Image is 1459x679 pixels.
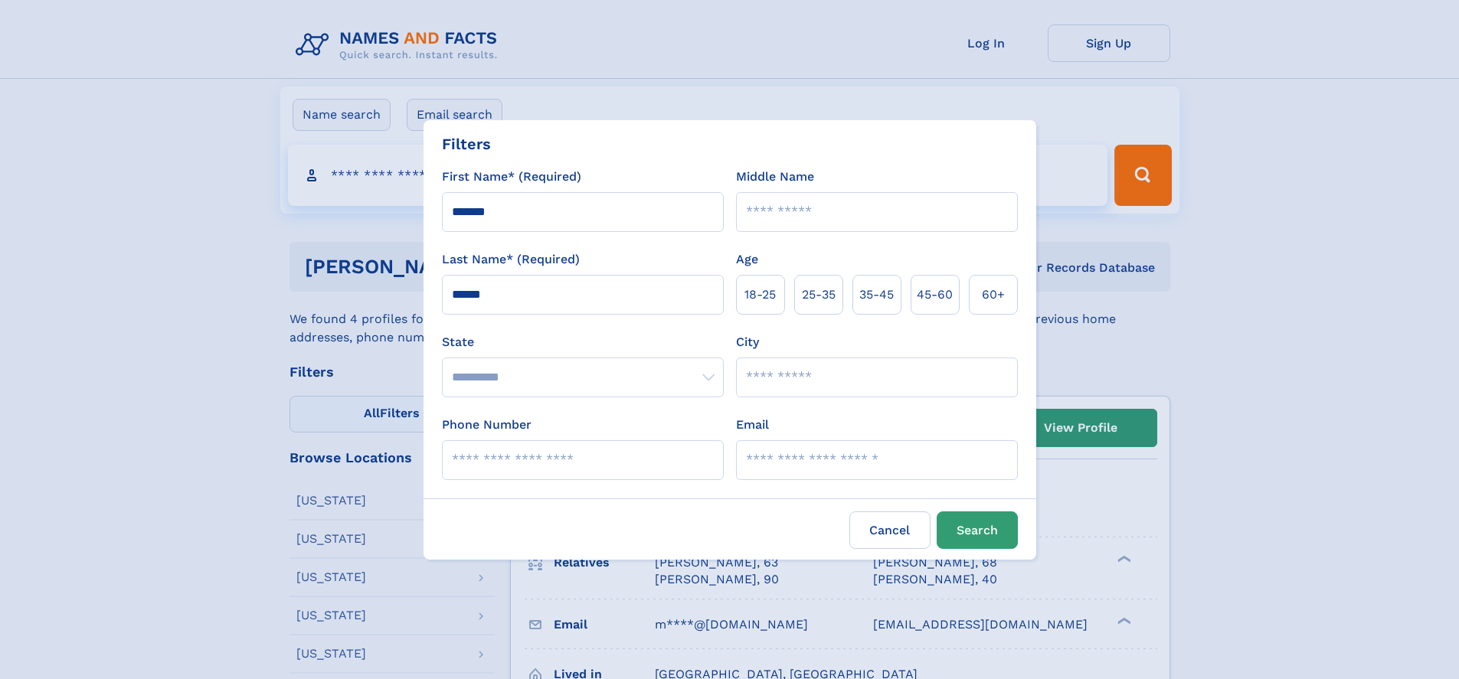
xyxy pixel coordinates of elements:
label: Email [736,416,769,434]
span: 35‑45 [859,286,894,304]
label: Cancel [849,511,931,549]
label: Phone Number [442,416,532,434]
label: Age [736,250,758,269]
label: State [442,333,724,351]
label: Middle Name [736,168,814,186]
label: First Name* (Required) [442,168,581,186]
span: 60+ [982,286,1005,304]
span: 18‑25 [744,286,776,304]
span: 45‑60 [917,286,953,304]
span: 25‑35 [802,286,836,304]
div: Filters [442,132,491,155]
button: Search [937,511,1018,549]
label: Last Name* (Required) [442,250,580,269]
label: City [736,333,759,351]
